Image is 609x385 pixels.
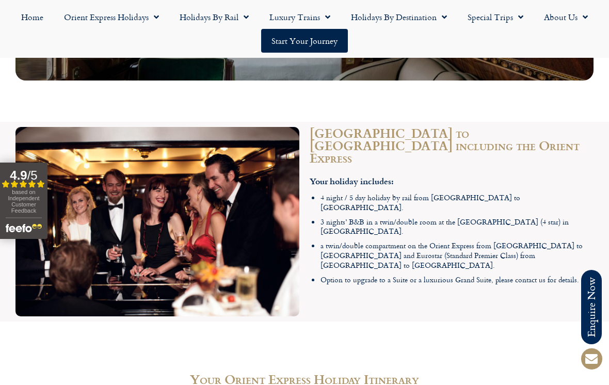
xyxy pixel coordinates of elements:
li: 4 night / 5 day holiday by rail from [GEOGRAPHIC_DATA] to [GEOGRAPHIC_DATA]. [320,193,594,212]
strong: Your holiday includes: [310,175,394,187]
img: Orient Express Bar [15,127,299,316]
a: Home [11,5,54,29]
a: Holidays by Destination [341,5,457,29]
li: Option to upgrade to a Suite or a luxurious Grand Suite, please contact us for details. [320,275,594,285]
nav: Menu [5,5,604,53]
a: About Us [534,5,598,29]
a: Holidays by Rail [169,5,259,29]
a: Special Trips [457,5,534,29]
h2: [GEOGRAPHIC_DATA] to [GEOGRAPHIC_DATA] including the Orient Express [310,127,594,164]
a: Orient Express Holidays [54,5,169,29]
span: 3 nights’ B&B in a twin/double room at the [GEOGRAPHIC_DATA] (4 star) in [GEOGRAPHIC_DATA]. [320,216,569,237]
a: Luxury Trains [259,5,341,29]
li: a twin/double compartment on the Orient Express from [GEOGRAPHIC_DATA] to [GEOGRAPHIC_DATA] and E... [320,241,594,270]
a: Start your Journey [261,29,348,53]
